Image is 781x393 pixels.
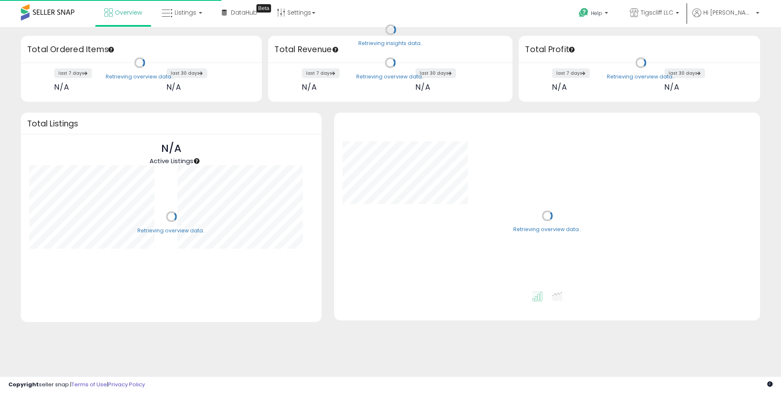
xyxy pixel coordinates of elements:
[513,226,581,234] div: Retrieving overview data..
[703,8,753,17] span: Hi [PERSON_NAME]
[692,8,759,27] a: Hi [PERSON_NAME]
[607,73,675,81] div: Retrieving overview data..
[356,73,424,81] div: Retrieving overview data..
[256,4,271,13] div: Tooltip anchor
[641,8,673,17] span: Tigscliff LLC
[115,8,142,17] span: Overview
[137,227,205,234] div: Retrieving overview data..
[572,1,616,27] a: Help
[175,8,196,17] span: Listings
[591,10,602,17] span: Help
[231,8,257,17] span: DataHub
[106,73,174,81] div: Retrieving overview data..
[578,8,589,18] i: Get Help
